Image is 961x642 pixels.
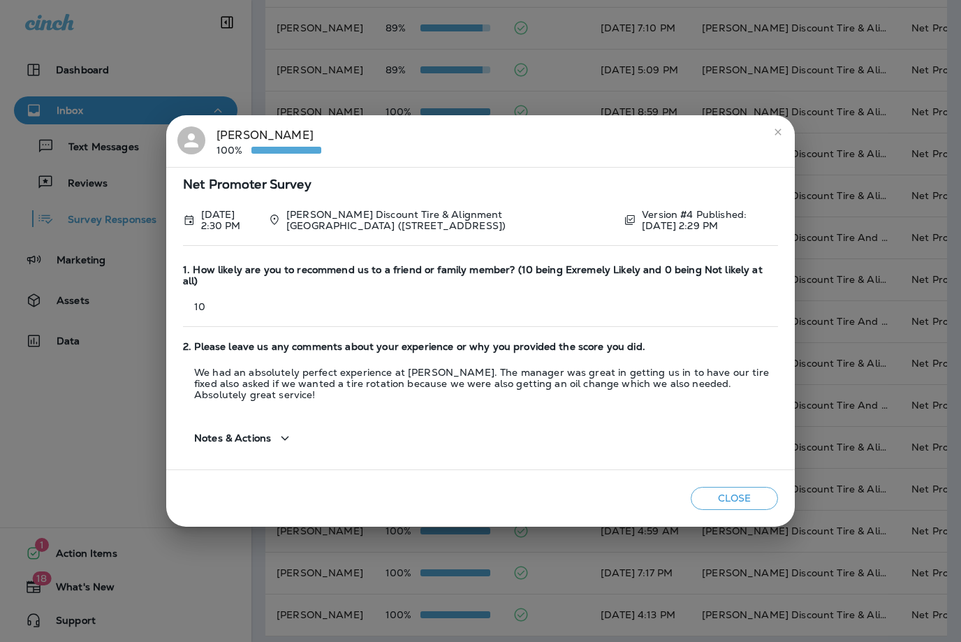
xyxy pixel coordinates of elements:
[194,432,271,444] span: Notes & Actions
[183,418,305,458] button: Notes & Actions
[217,126,321,156] div: [PERSON_NAME]
[642,209,778,231] p: Version #4 Published: [DATE] 2:29 PM
[183,264,778,288] span: 1. How likely are you to recommend us to a friend or family member? (10 being Exremely Likely and...
[183,179,778,191] span: Net Promoter Survey
[183,367,778,400] p: We had an absolutely perfect experience at [PERSON_NAME]. The manager was great in getting us in ...
[183,341,778,353] span: 2. Please leave us any comments about your experience or why you provided the score you did.
[691,487,778,510] button: Close
[767,121,789,143] button: close
[217,145,251,156] p: 100%
[286,209,612,231] p: [PERSON_NAME] Discount Tire & Alignment [GEOGRAPHIC_DATA] ([STREET_ADDRESS])
[183,301,778,312] p: 10
[201,209,258,231] p: Oct 2, 2025 2:30 PM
